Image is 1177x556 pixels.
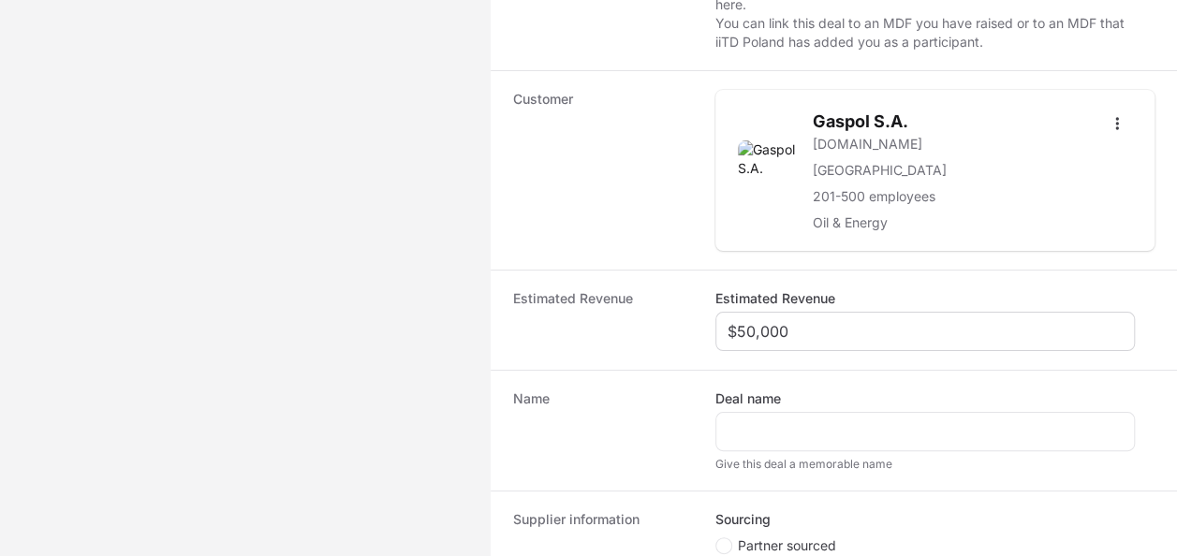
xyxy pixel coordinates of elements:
[738,536,836,555] span: Partner sourced
[1102,109,1132,139] button: Open options
[813,135,947,154] a: [DOMAIN_NAME]
[728,320,1123,343] input: $
[513,289,693,351] dt: Estimated Revenue
[738,140,798,200] img: Gaspol S.A.
[813,187,947,206] p: 201-500 employees
[513,90,693,251] dt: Customer
[813,213,947,232] p: Oil & Energy
[813,109,947,135] h2: Gaspol S.A.
[715,389,781,408] label: Deal name
[715,289,835,308] label: Estimated Revenue
[513,389,693,472] dt: Name
[813,161,947,180] p: [GEOGRAPHIC_DATA]
[715,457,1135,472] div: Give this deal a memorable name
[715,510,771,529] legend: Sourcing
